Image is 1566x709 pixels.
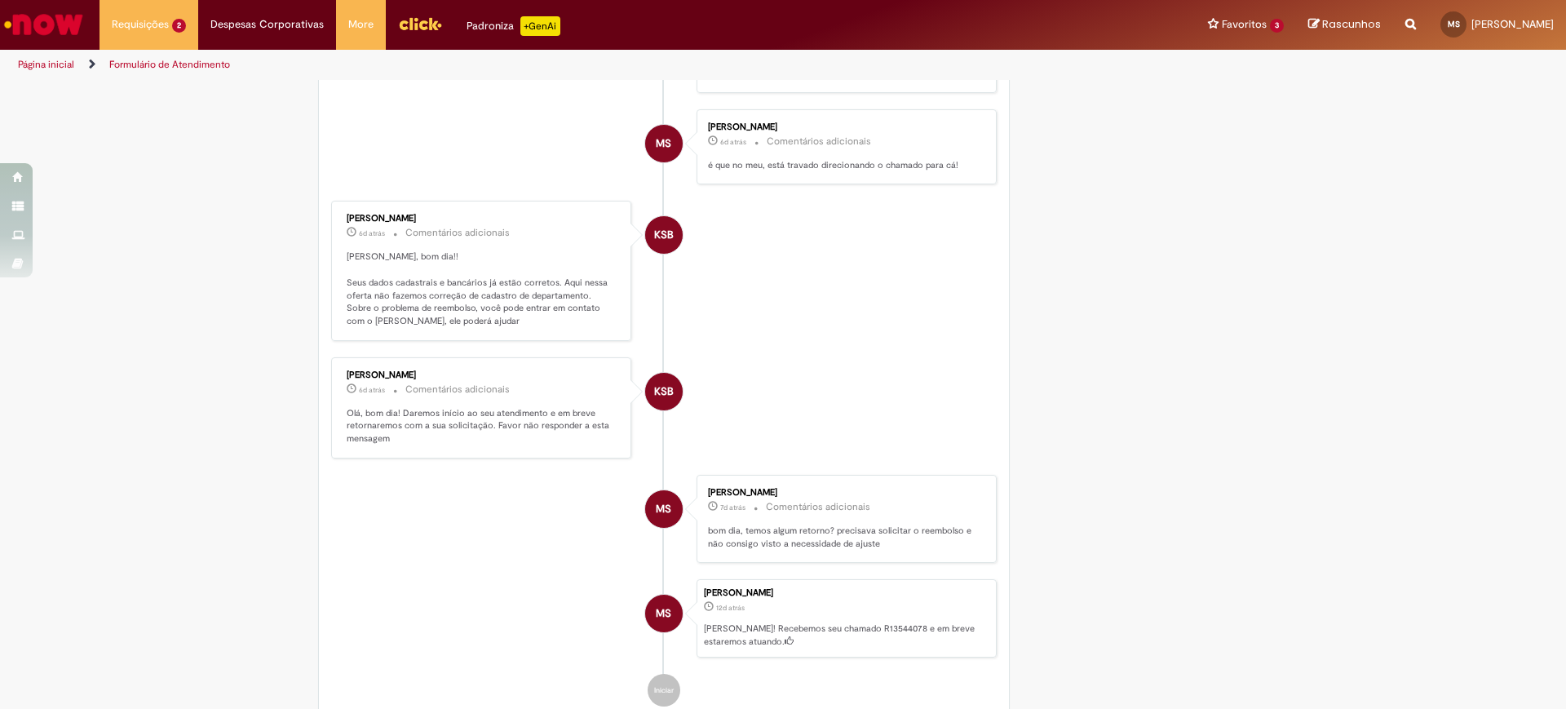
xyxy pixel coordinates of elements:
[767,135,871,148] small: Comentários adicionais
[331,579,997,658] li: Maria Eduarda Soares Da Silva
[1270,19,1284,33] span: 3
[645,216,683,254] div: Karina Santos Barboza
[645,490,683,528] div: Maria Eduarda Soares Da Silva
[405,226,510,240] small: Comentários adicionais
[708,488,980,498] div: [PERSON_NAME]
[172,19,186,33] span: 2
[2,8,86,41] img: ServiceNow
[766,500,870,514] small: Comentários adicionais
[347,407,618,445] p: Olá, bom dia! Daremos início ao seu atendimento e em breve retornaremos com a sua solicitação. Fa...
[654,372,674,411] span: KSB
[359,385,385,395] time: 24/09/2025 08:42:54
[645,595,683,632] div: Maria Eduarda Soares Da Silva
[645,125,683,162] div: Maria Eduarda Soares Da Silva
[109,58,230,71] a: Formulário de Atendimento
[704,588,988,598] div: [PERSON_NAME]
[1471,17,1554,31] span: [PERSON_NAME]
[12,50,1032,80] ul: Trilhas de página
[656,490,671,529] span: MS
[1308,17,1381,33] a: Rascunhos
[347,214,618,224] div: [PERSON_NAME]
[210,16,324,33] span: Despesas Corporativas
[708,159,980,172] p: é que no meu, está travado direcionando o chamado para cá!
[18,58,74,71] a: Página inicial
[398,11,442,36] img: click_logo_yellow_360x200.png
[645,373,683,410] div: Karina Santos Barboza
[467,16,560,36] div: Padroniza
[112,16,169,33] span: Requisições
[520,16,560,36] p: +GenAi
[1222,16,1267,33] span: Favoritos
[716,603,745,613] time: 17/09/2025 14:46:31
[359,228,385,238] span: 6d atrás
[405,383,510,397] small: Comentários adicionais
[704,623,988,648] p: [PERSON_NAME]! Recebemos seu chamado R13544078 e em breve estaremos atuando.
[716,603,745,613] span: 12d atrás
[347,370,618,380] div: [PERSON_NAME]
[656,594,671,633] span: MS
[708,122,980,132] div: [PERSON_NAME]
[1322,16,1381,32] span: Rascunhos
[720,503,745,512] span: 7d atrás
[1448,19,1460,29] span: MS
[720,137,746,147] time: 24/09/2025 09:01:24
[347,250,618,327] p: [PERSON_NAME], bom dia!! Seus dados cadastrais e bancários já estão corretos. Aqui nessa oferta n...
[359,228,385,238] time: 24/09/2025 08:53:03
[656,124,671,163] span: MS
[348,16,374,33] span: More
[720,503,745,512] time: 23/09/2025 08:45:11
[720,137,746,147] span: 6d atrás
[654,215,674,255] span: KSB
[708,525,980,550] p: bom dia, temos algum retorno? precisava solicitar o reembolso e não consigo visto a necessidade d...
[359,385,385,395] span: 6d atrás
